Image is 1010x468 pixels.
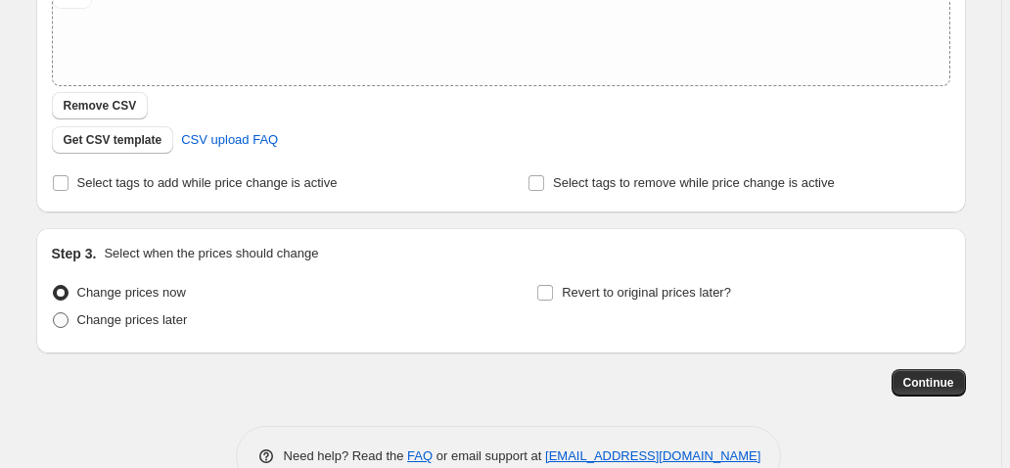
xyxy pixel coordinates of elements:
[892,369,966,397] button: Continue
[64,98,137,114] span: Remove CSV
[545,448,760,463] a: [EMAIL_ADDRESS][DOMAIN_NAME]
[903,375,954,391] span: Continue
[169,124,290,156] a: CSV upload FAQ
[64,132,162,148] span: Get CSV template
[77,175,338,190] span: Select tags to add while price change is active
[104,244,318,263] p: Select when the prices should change
[284,448,408,463] span: Need help? Read the
[52,244,97,263] h2: Step 3.
[407,448,433,463] a: FAQ
[553,175,835,190] span: Select tags to remove while price change is active
[181,130,278,150] span: CSV upload FAQ
[77,285,186,300] span: Change prices now
[52,126,174,154] button: Get CSV template
[52,92,149,119] button: Remove CSV
[562,285,731,300] span: Revert to original prices later?
[433,448,545,463] span: or email support at
[77,312,188,327] span: Change prices later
